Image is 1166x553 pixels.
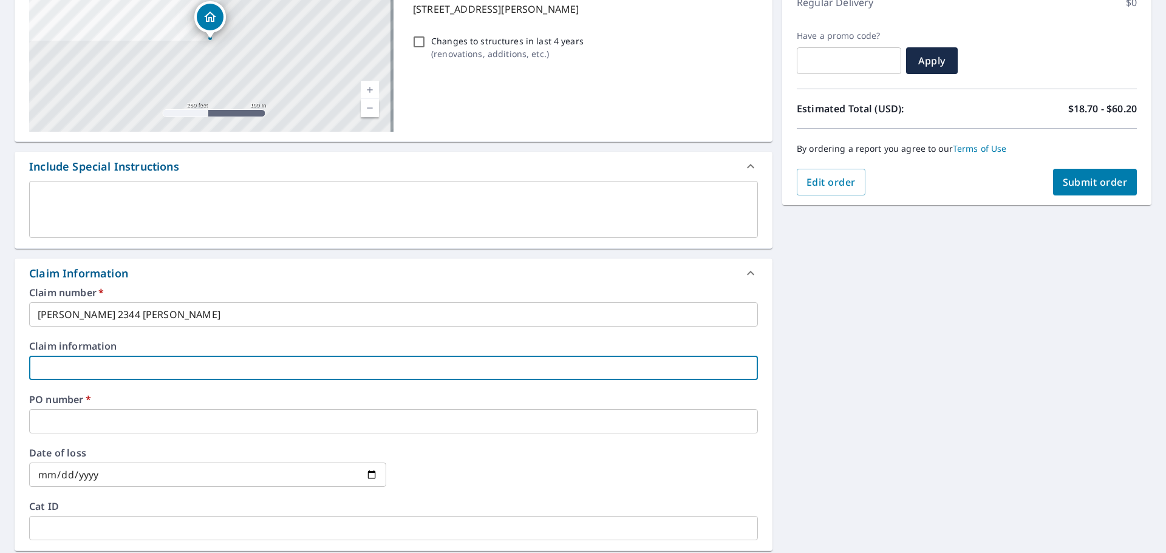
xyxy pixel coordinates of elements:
[431,35,584,47] p: Changes to structures in last 4 years
[15,152,772,181] div: Include Special Instructions
[361,81,379,99] a: Current Level 17, Zoom In
[29,501,758,511] label: Cat ID
[29,288,758,297] label: Claim number
[413,2,753,16] p: [STREET_ADDRESS][PERSON_NAME]
[1063,175,1128,189] span: Submit order
[906,47,958,74] button: Apply
[797,101,967,116] p: Estimated Total (USD):
[29,158,179,175] div: Include Special Instructions
[29,395,758,404] label: PO number
[797,30,901,41] label: Have a promo code?
[29,448,386,458] label: Date of loss
[953,143,1007,154] a: Terms of Use
[194,1,226,39] div: Dropped pin, building 1, Residential property, 2344 Wetherington Rd Clearwater, FL 33765
[1053,169,1137,195] button: Submit order
[797,143,1137,154] p: By ordering a report you agree to our
[361,99,379,117] a: Current Level 17, Zoom Out
[431,47,584,60] p: ( renovations, additions, etc. )
[15,259,772,288] div: Claim Information
[797,169,865,195] button: Edit order
[1068,101,1137,116] p: $18.70 - $60.20
[29,341,758,351] label: Claim information
[29,265,128,282] div: Claim Information
[806,175,856,189] span: Edit order
[916,54,948,67] span: Apply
